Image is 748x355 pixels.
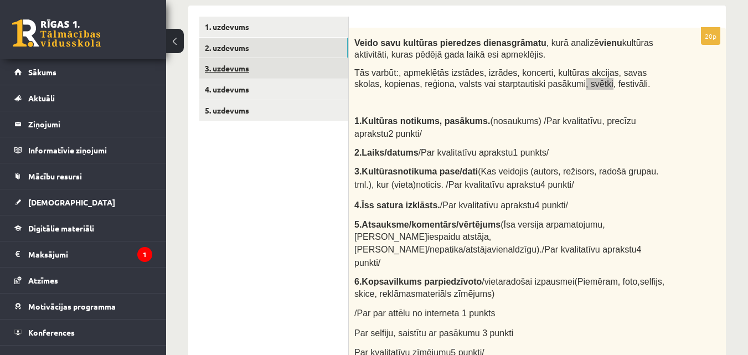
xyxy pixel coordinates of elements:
[362,200,440,210] span: Īss satura izklāsts.
[542,245,544,254] span: /
[14,85,152,111] a: Aktuāli
[28,67,56,77] span: Sākums
[478,167,651,176] span: (Kas veidojis (autors, režisors, radošā grupa
[501,220,554,229] span: (Īsa versija ar
[14,189,152,215] a: [DEMOGRAPHIC_DATA]
[28,137,152,163] legend: Informatīvie ziņojumi
[415,289,494,299] span: materiāls zīmējums)
[354,220,362,229] strong: 5.
[535,200,568,210] span: 4 punkti/
[354,328,513,338] span: Par selfiju, saistītu ar pasākumu 3 punkti
[14,267,152,293] a: Atzīmes
[14,59,152,85] a: Sākums
[14,137,152,163] a: Informatīvie ziņojumi
[357,308,495,318] span: Par par attēlu no interneta 1 punkts
[137,247,152,262] i: 1
[354,167,659,189] span: u. tml.), kur (vieta)
[354,148,362,157] strong: 2.
[513,148,549,157] span: 1 punkts/
[574,277,639,286] span: (Piemēram, foto,
[482,277,503,286] span: /vieta
[199,17,348,37] a: 1. uzdevums
[540,180,574,189] span: 4 punkti/
[199,100,348,121] a: 5. uzdevums
[448,180,540,189] span: Par kvalitatīvu aprakstu
[599,38,622,48] strong: vienu
[544,245,636,254] span: Par kvalitatīvu aprakstu
[362,116,490,126] b: Kultūras notikums, pasākums.
[354,277,362,286] strong: 6.
[442,200,534,210] span: Par kvalitatīvu aprakstu
[503,277,575,286] span: radošai izpausmei
[11,11,354,90] body: Bagātinātā teksta redaktors, wiswyg-editor-user-answer-47433774588780
[421,148,513,157] span: Par kvalitatīvu aprakstu
[14,241,152,267] a: Maksājumi1
[28,93,55,103] span: Aktuāli
[28,197,115,207] span: [DEMOGRAPHIC_DATA]
[28,111,152,137] legend: Ziņojumi
[701,27,720,45] p: 20p
[440,200,442,210] span: /
[427,232,492,241] span: iespaidu atstāja,
[354,116,636,138] span: Par kvalitatīvu, precīzu aprakstu
[199,38,348,58] a: 2. uzdevums
[416,180,448,189] span: noticis. /
[362,148,386,157] span: Laiks/
[28,275,58,285] span: Atzīmes
[199,79,348,100] a: 4. uzdevums
[438,277,482,286] span: piedzīvoto
[14,320,152,345] a: Konferences
[14,111,152,137] a: Ziņojumi
[419,148,421,157] span: /
[354,116,362,126] strong: 1.
[387,148,419,157] span: datums
[354,200,362,210] strong: 4.
[28,241,152,267] legend: Maksājumi
[14,163,152,189] a: Mācību resursi
[398,167,478,176] span: notikuma pase/dati
[492,245,542,254] span: vienaldzīgu).
[28,327,75,337] span: Konferences
[14,294,152,319] a: Motivācijas programma
[28,301,116,311] span: Motivācijas programma
[362,167,398,176] span: Kultūras
[12,19,101,47] a: Rīgas 1. Tālmācības vidusskola
[362,277,438,286] span: Kopsavilkums par
[354,245,430,254] span: [PERSON_NAME]/
[14,215,152,241] a: Digitālie materiāli
[354,38,653,59] span: , kurā analizē kultūras aktivitāti, kuras pēdējā gada laikā esi apmeklējis.
[354,167,362,176] strong: 3.
[388,129,421,138] span: 2 punkti/
[199,58,348,79] a: 3. uzdevums
[28,171,82,181] span: Mācību resursi
[362,220,501,229] span: Atsauksme/komentārs/vērtējums
[354,38,546,48] strong: Veido savu kultūras pieredzes dienasgrāmatu
[490,116,546,126] span: (nosaukums) /
[28,223,94,233] span: Digitālie materiāli
[354,68,650,89] span: Tās varbūt:, apmeklētās izstādes, izrādes, koncerti, kultūras akcijas, savas skolas, kopienas, re...
[430,245,492,254] span: nepatika/atstāja
[354,308,357,318] span: /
